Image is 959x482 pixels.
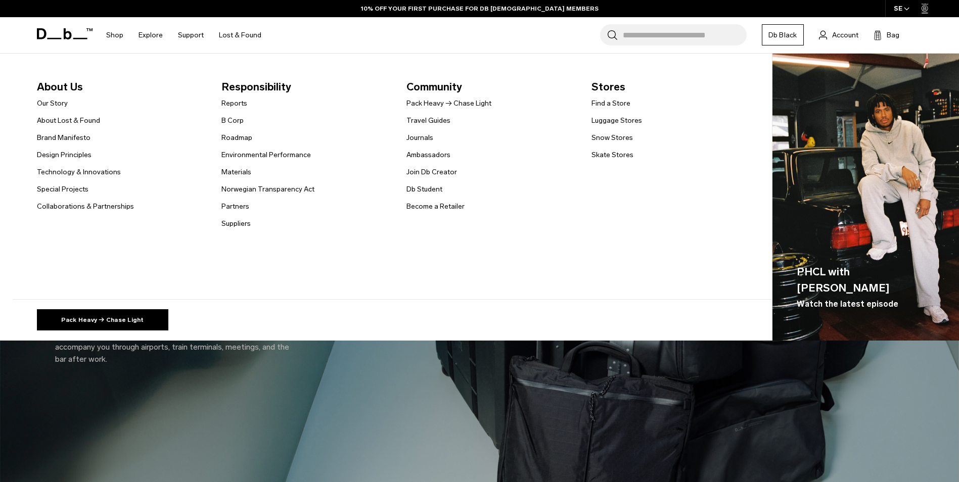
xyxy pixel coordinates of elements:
span: PHCL with [PERSON_NAME] [797,264,935,296]
span: Community [406,79,575,95]
a: Partners [221,201,249,212]
a: Skate Stores [591,150,633,160]
a: Db Black [762,24,804,45]
a: Roadmap [221,132,252,143]
a: Travel Guides [406,115,450,126]
a: Snow Stores [591,132,633,143]
button: Bag [874,29,899,41]
span: Stores [591,79,760,95]
a: Norwegian Transparency Act [221,184,314,195]
span: Responsibility [221,79,390,95]
a: PHCL with [PERSON_NAME] Watch the latest episode Db [772,54,959,341]
span: About Us [37,79,206,95]
a: Become a Retailer [406,201,465,212]
a: Find a Store [591,98,630,109]
a: Design Principles [37,150,92,160]
a: Luggage Stores [591,115,642,126]
a: Materials [221,167,251,177]
a: Db Student [406,184,442,195]
a: Join Db Creator [406,167,457,177]
a: Support [178,17,204,53]
a: Our Story [37,98,68,109]
a: Suppliers [221,218,251,229]
img: Db [772,54,959,341]
a: Collaborations & Partnerships [37,201,134,212]
a: Brand Manifesto [37,132,90,143]
a: About Lost & Found [37,115,100,126]
a: Account [819,29,858,41]
a: Technology & Innovations [37,167,121,177]
a: 10% OFF YOUR FIRST PURCHASE FOR DB [DEMOGRAPHIC_DATA] MEMBERS [361,4,599,13]
a: Shop [106,17,123,53]
span: Bag [887,30,899,40]
a: Reports [221,98,247,109]
a: Ambassadors [406,150,450,160]
a: B Corp [221,115,244,126]
a: Environmental Performance [221,150,311,160]
a: Lost & Found [219,17,261,53]
a: Explore [139,17,163,53]
nav: Main Navigation [99,17,269,53]
a: Journals [406,132,433,143]
a: Pack Heavy → Chase Light [37,309,168,330]
span: Account [832,30,858,40]
a: Pack Heavy → Chase Light [406,98,491,109]
span: Watch the latest episode [797,298,898,310]
a: Special Projects [37,184,88,195]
